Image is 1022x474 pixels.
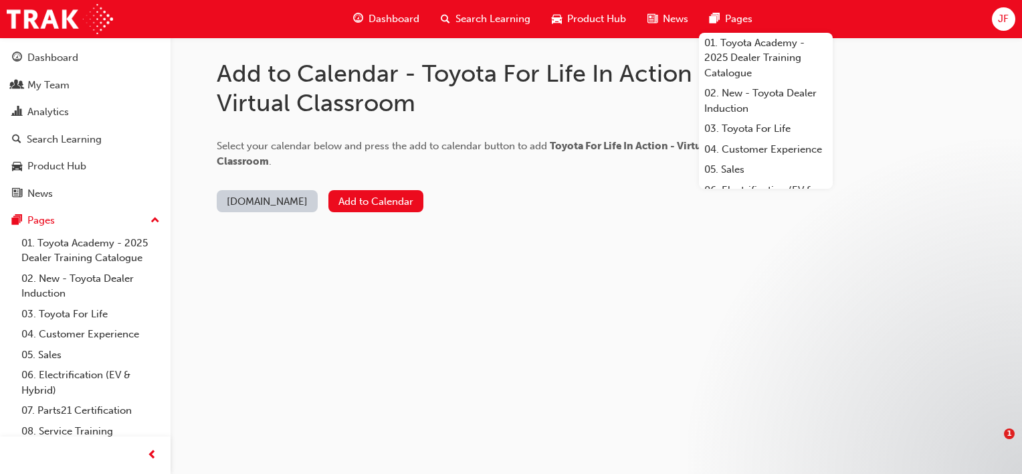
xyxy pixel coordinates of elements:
img: Trak [7,4,113,34]
div: Search Learning [27,132,102,147]
span: JF [998,11,1009,27]
a: guage-iconDashboard [342,5,430,33]
a: 03. Toyota For Life [699,118,833,139]
a: 01. Toyota Academy - 2025 Dealer Training Catalogue [699,33,833,84]
a: 05. Sales [16,345,165,366]
span: people-icon [12,80,22,92]
span: prev-icon [147,447,157,464]
div: News [27,186,53,202]
a: 06. Electrification (EV & Hybrid) [699,180,833,216]
span: pages-icon [12,215,22,227]
a: Analytics [5,100,165,125]
a: car-iconProduct Hub [541,5,637,33]
div: Dashboard [27,50,78,66]
a: 03. Toyota For Life [16,304,165,325]
span: car-icon [552,11,562,27]
a: 05. Sales [699,159,833,180]
a: news-iconNews [637,5,699,33]
a: Dashboard [5,46,165,70]
span: news-icon [647,11,657,27]
button: [DOMAIN_NAME] [217,190,318,212]
div: Product Hub [27,159,86,174]
span: car-icon [12,161,22,173]
span: search-icon [12,134,21,146]
a: 04. Customer Experience [16,324,165,345]
span: Toyota For Life In Action - Virtual Classroom [217,140,710,167]
a: pages-iconPages [699,5,763,33]
h1: Add to Calendar - Toyota For Life In Action - Virtual Classroom [217,59,752,117]
a: 04. Customer Experience [699,139,833,160]
a: 07. Parts21 Certification [16,400,165,421]
span: Search Learning [455,11,530,27]
button: DashboardMy TeamAnalyticsSearch LearningProduct HubNews [5,43,165,208]
button: Pages [5,208,165,233]
span: News [663,11,688,27]
span: pages-icon [710,11,720,27]
div: My Team [27,78,70,93]
span: search-icon [441,11,450,27]
button: JF [992,7,1015,31]
a: Product Hub [5,154,165,179]
a: 01. Toyota Academy - 2025 Dealer Training Catalogue [16,233,165,268]
a: News [5,181,165,206]
iframe: Intercom live chat [977,428,1009,461]
span: news-icon [12,188,22,200]
span: up-icon [150,212,160,230]
a: Search Learning [5,127,165,152]
span: Pages [725,11,752,27]
a: 02. New - Toyota Dealer Induction [16,268,165,304]
a: search-iconSearch Learning [430,5,541,33]
a: 06. Electrification (EV & Hybrid) [16,365,165,400]
span: 1 [1004,428,1015,439]
span: guage-icon [12,52,22,64]
a: 08. Service Training [16,421,165,442]
a: 02. New - Toyota Dealer Induction [699,83,833,118]
div: Pages [27,213,55,228]
span: Select your calendar below and press the add to calendar button to add . [217,140,710,167]
span: Dashboard [369,11,419,27]
span: guage-icon [353,11,363,27]
span: Product Hub [567,11,626,27]
div: Analytics [27,104,69,120]
button: Add to Calendar [328,190,423,212]
span: chart-icon [12,106,22,118]
a: My Team [5,73,165,98]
